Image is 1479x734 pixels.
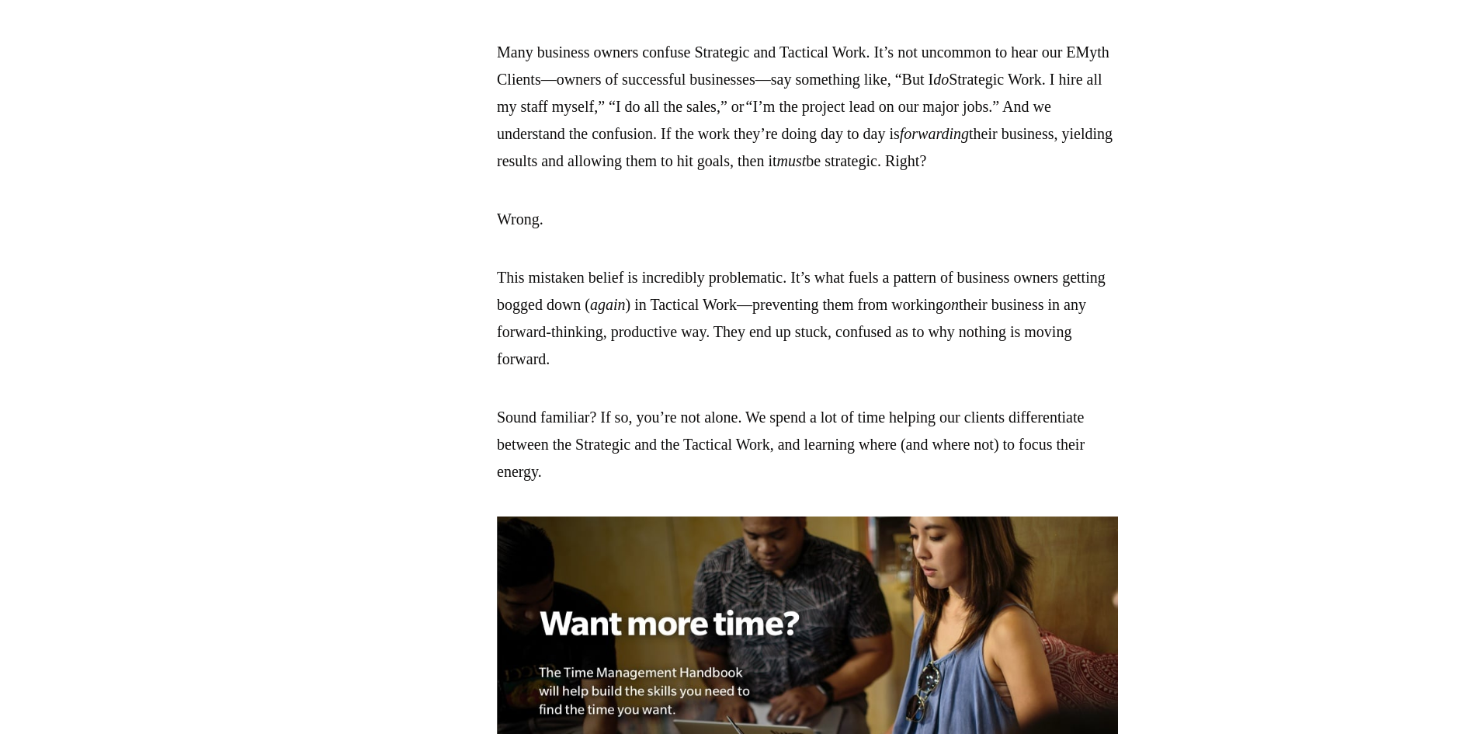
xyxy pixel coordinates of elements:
[497,206,1118,233] p: Wrong.
[1401,659,1479,734] iframe: Chat Widget
[497,404,1118,485] p: Sound familiar? If so, you’re not alone. We spend a lot of time helping our clients differentiate...
[933,71,949,88] em: do
[590,296,626,313] em: again
[497,264,1118,373] p: This mistaken belief is incredibly problematic. It’s what fuels a pattern of business owners gett...
[943,296,959,313] em: on
[744,98,752,115] em: “
[900,125,969,142] em: forwarding
[497,39,1118,175] p: Many business owners confuse Strategic and Tactical Work. It’s not uncommon to hear our EMyth Cli...
[777,152,807,169] em: must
